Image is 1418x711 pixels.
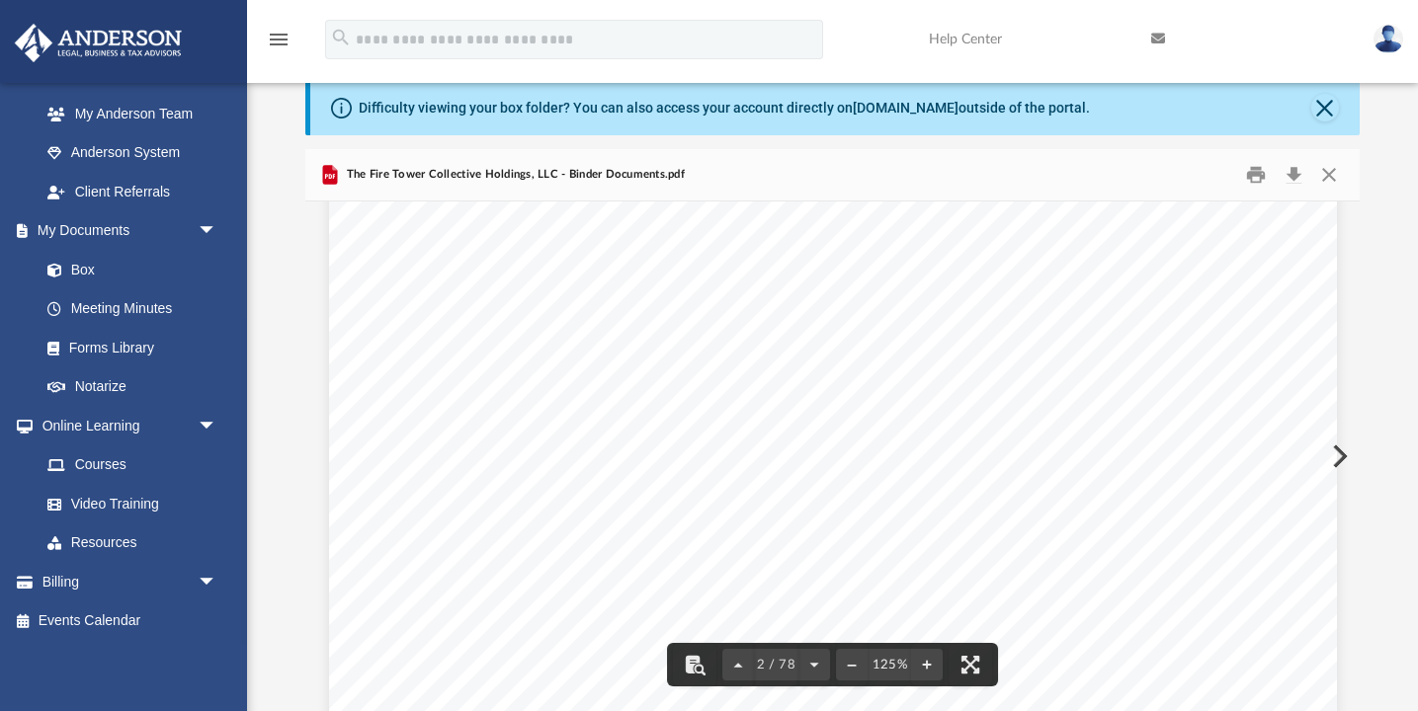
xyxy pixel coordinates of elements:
[198,562,237,602] span: arrow_drop_down
[744,378,1041,398] span: [PERSON_NAME] Registered Agents
[754,643,799,686] button: 2 / 78
[754,659,799,671] span: 2 / 78
[949,643,992,686] button: Enter fullscreen
[28,172,237,211] a: Client Referrals
[1276,160,1311,191] button: Download
[14,406,237,445] a: Online Learningarrow_drop_down
[477,313,649,333] span: Date of Organization:
[477,671,585,690] span: Membership
[28,289,237,329] a: Meeting Minutes
[9,24,188,62] img: Anderson Advisors Platinum Portal
[1316,429,1360,484] button: Next File
[798,643,830,686] button: Next page
[646,280,652,300] span: :
[836,643,868,686] button: Zoom out
[853,100,959,116] a: [DOMAIN_NAME]
[1311,94,1339,121] button: Close
[477,346,622,365] span: Business Address:
[585,671,591,690] span: :
[28,367,237,407] a: Notarize
[28,133,237,173] a: Anderson System
[1236,160,1276,191] button: Print
[305,201,1360,711] div: File preview
[477,534,813,554] span: This company is managed by its managers
[14,211,237,251] a: My Documentsarrow_drop_down
[744,313,799,333] span: [DATE]
[744,346,1024,365] span: [STREET_ADDRESS][US_STATE]
[359,98,1090,118] div: Difficulty viewing your box folder? You can also access your account directly on outside of the p...
[1310,160,1346,191] button: Close
[868,659,911,671] div: Current zoom level
[305,201,1360,711] div: Document Viewer
[305,149,1360,711] div: Preview
[342,166,685,184] span: The Fire Tower Collective Holdings, LLC - Binder Documents.pdf
[267,28,291,51] i: menu
[744,411,1024,431] span: [STREET_ADDRESS][US_STATE]
[543,280,646,300] span: Organization
[14,601,247,641] a: Events Calendar
[477,625,828,645] span: [PERSON_NAME] and [PERSON_NAME]
[28,94,227,133] a: My Anderson Team
[477,280,539,300] span: State of
[744,280,851,300] span: [US_STATE]
[198,211,237,252] span: arrow_drop_down
[744,434,793,453] span: 82001
[28,445,237,485] a: Courses
[1374,25,1403,53] img: User Pic
[198,406,237,446] span: arrow_drop_down
[28,328,227,367] a: Forms Library
[14,562,247,601] a: Billingarrow_drop_down
[28,250,227,289] a: Box
[28,523,237,563] a: Resources
[330,27,352,48] i: search
[477,378,620,398] span: Registered Agent:
[722,643,754,686] button: Previous page
[673,643,716,686] button: Toggle findbar
[477,580,595,599] span: Management:
[813,534,819,554] span: .
[28,484,227,523] a: Video Training
[448,225,704,245] span: Entity Formation Information
[448,489,694,509] span: Management and Ownership
[911,643,943,686] button: Zoom in
[267,38,291,51] a: menu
